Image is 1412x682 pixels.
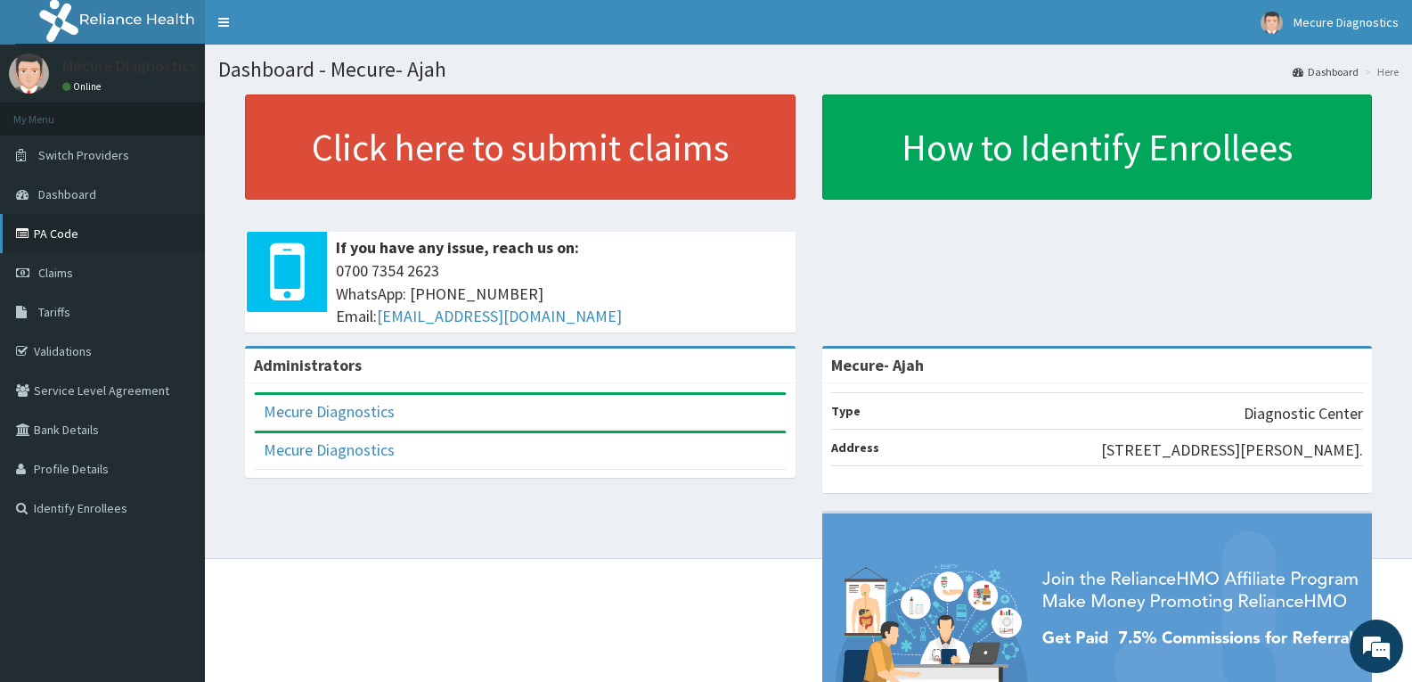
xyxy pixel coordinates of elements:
[38,265,73,281] span: Claims
[1360,64,1399,79] li: Here
[822,94,1373,200] a: How to Identify Enrollees
[1261,12,1283,34] img: User Image
[831,403,861,419] b: Type
[1101,439,1363,462] p: [STREET_ADDRESS][PERSON_NAME].
[831,440,879,456] b: Address
[264,440,395,460] a: Mecure Diagnostics
[38,147,129,163] span: Switch Providers
[264,401,395,422] a: Mecure Diagnostics
[218,58,1399,81] h1: Dashboard - Mecure- Ajah
[1293,64,1359,79] a: Dashboard
[336,259,787,328] span: 0700 7354 2623 WhatsApp: [PHONE_NUMBER] Email:
[62,58,197,74] p: Mecure Diagnostics
[245,94,796,200] a: Click here to submit claims
[9,53,49,94] img: User Image
[1244,402,1363,425] p: Diagnostic Center
[38,186,96,202] span: Dashboard
[377,306,622,326] a: [EMAIL_ADDRESS][DOMAIN_NAME]
[1294,14,1399,30] span: Mecure Diagnostics
[254,355,362,375] b: Administrators
[336,237,579,258] b: If you have any issue, reach us on:
[831,355,924,375] strong: Mecure- Ajah
[62,80,105,93] a: Online
[38,304,70,320] span: Tariffs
